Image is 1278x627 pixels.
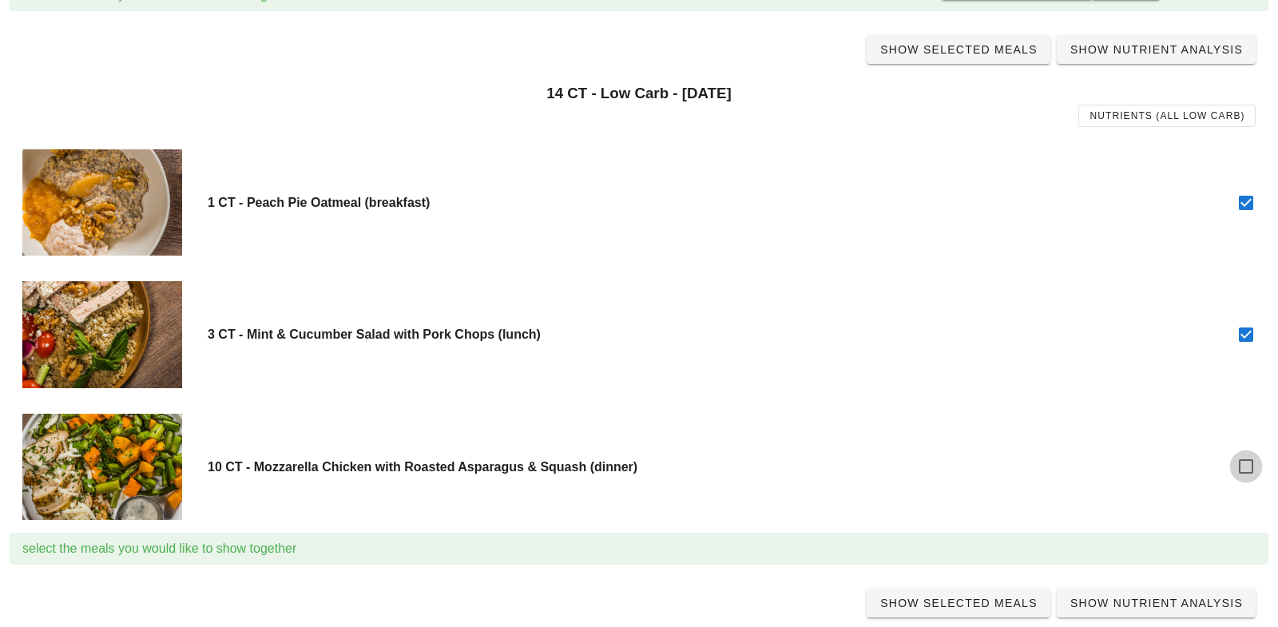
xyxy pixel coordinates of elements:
[1070,597,1243,609] span: Show Nutrient Analysis
[22,85,1256,102] h3: 14 CT - Low Carb - [DATE]
[867,589,1050,617] a: Show Selected Meals
[1070,43,1243,56] span: Show Nutrient Analysis
[208,327,1224,342] h4: 3 CT - Mint & Cucumber Salad with Pork Chops (lunch)
[208,459,1224,474] h4: 10 CT - Mozzarella Chicken with Roasted Asparagus & Squash (dinner)
[1057,589,1256,617] a: Show Nutrient Analysis
[879,597,1038,609] span: Show Selected Meals
[1089,110,1245,121] span: Nutrients (all Low Carb)
[208,195,1224,210] h4: 1 CT - Peach Pie Oatmeal (breakfast)
[1057,35,1256,64] a: Show Nutrient Analysis
[22,539,1256,558] div: select the meals you would like to show together
[879,43,1038,56] span: Show Selected Meals
[867,35,1050,64] a: Show Selected Meals
[1078,105,1256,127] a: Nutrients (all Low Carb)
